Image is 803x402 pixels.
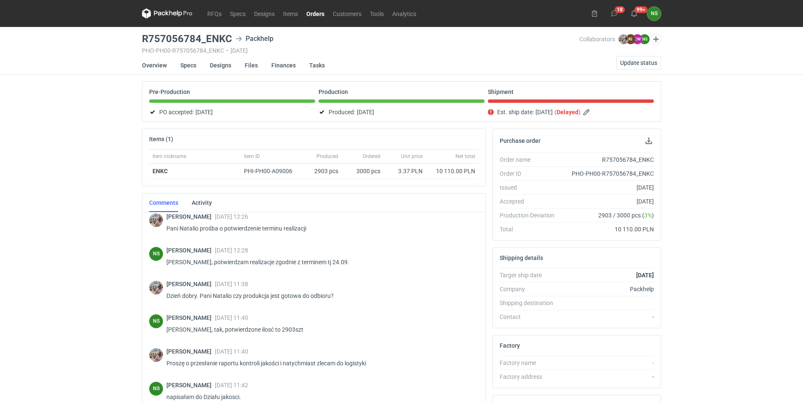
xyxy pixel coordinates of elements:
[579,36,615,43] span: Collaborators
[319,88,348,95] p: Production
[632,34,642,44] figcaption: EW
[192,193,212,212] a: Activity
[500,299,561,307] div: Shipping destination
[149,213,163,227] img: Michał Palasek
[561,225,654,233] div: 10 110.00 PLN
[500,183,561,192] div: Issued
[650,34,661,45] button: Edit collaborators
[488,88,514,95] p: Shipment
[166,314,215,321] span: [PERSON_NAME]
[644,212,652,219] span: 3%
[215,281,248,287] span: [DATE] 11:38
[153,168,168,174] strong: ENKC
[166,324,472,335] p: [PERSON_NAME], tak, potwierdzone ilosć to 2903szt
[236,34,273,44] div: Packhelp
[620,60,657,66] span: Update status
[626,34,636,44] figcaption: KI
[608,7,621,20] button: 18
[598,211,654,220] span: 2903 / 3000 pcs ( )
[554,109,557,115] em: (
[535,107,553,117] span: [DATE]
[387,167,423,175] div: 3.37 PLN
[215,382,248,389] span: [DATE] 11:42
[149,314,163,328] figcaption: NS
[429,167,475,175] div: 10 110.00 PLN
[250,8,279,19] a: Designs
[153,153,186,160] span: Item nickname
[142,34,232,44] h3: R757056784_ENKC
[500,155,561,164] div: Order name
[636,272,654,279] strong: [DATE]
[302,8,329,19] a: Orders
[149,136,173,142] h2: Items (1)
[166,223,472,233] p: Pani Natalio prośba o potwierdzenie terminu realizacji
[149,247,163,261] div: Natalia Stępak
[319,107,484,117] div: Produced:
[215,213,248,220] span: [DATE] 12:26
[149,348,163,362] div: Michał Palasek
[500,271,561,279] div: Target ship date
[561,197,654,206] div: [DATE]
[647,7,661,21] div: Natalia Stępak
[166,291,472,301] p: Dzień dobry. Pani Natalio czy produkcja jest gotowa do odbioru?
[363,153,380,160] span: Ordered
[149,382,163,396] figcaption: NS
[640,34,650,44] figcaption: NS
[342,163,384,179] div: 3000 pcs
[271,56,296,75] a: Finances
[500,211,561,220] div: Production Deviation
[500,342,520,349] h2: Factory
[149,193,178,212] a: Comments
[309,56,325,75] a: Tasks
[561,359,654,367] div: -
[500,225,561,233] div: Total
[149,314,163,328] div: Natalia Stępak
[500,359,561,367] div: Factory name
[210,56,231,75] a: Designs
[500,169,561,178] div: Order ID
[203,8,226,19] a: RFQs
[304,163,342,179] div: 2903 pcs
[557,109,578,115] strong: Delayed
[357,107,374,117] span: [DATE]
[166,382,215,389] span: [PERSON_NAME]
[627,7,641,20] button: 99+
[500,373,561,381] div: Factory address
[500,197,561,206] div: Accepted
[647,7,661,21] button: NS
[195,107,213,117] span: [DATE]
[561,183,654,192] div: [DATE]
[215,348,248,355] span: [DATE] 11:40
[166,358,472,368] p: Proszę o przesłanie raportu kontroli jakości i natychmiast zlecam do logistyki
[561,373,654,381] div: -
[142,56,167,75] a: Overview
[244,153,260,160] span: Item ID
[166,281,215,287] span: [PERSON_NAME]
[166,348,215,355] span: [PERSON_NAME]
[142,8,193,19] svg: Packhelp Pro
[561,313,654,321] div: -
[500,255,543,261] h2: Shipping details
[245,56,258,75] a: Files
[149,88,190,95] p: Pre-Production
[455,153,475,160] span: Net total
[166,247,215,254] span: [PERSON_NAME]
[166,213,215,220] span: [PERSON_NAME]
[149,107,315,117] div: PO accepted:
[149,281,163,295] img: Michał Palasek
[244,167,300,175] div: PHI-PH00-A09006
[226,47,228,54] span: •
[279,8,302,19] a: Items
[644,136,654,146] button: Download PO
[215,247,248,254] span: [DATE] 12:28
[388,8,420,19] a: Analytics
[401,153,423,160] span: Unit price
[366,8,388,19] a: Tools
[500,313,561,321] div: Contact
[488,107,654,117] div: Est. ship date:
[578,109,581,115] em: )
[329,8,366,19] a: Customers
